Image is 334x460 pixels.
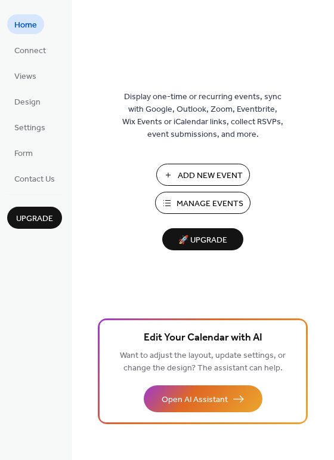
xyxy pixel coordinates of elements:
[144,330,262,346] span: Edit Your Calendar with AI
[177,198,243,210] span: Manage Events
[7,143,40,162] a: Form
[14,70,36,83] span: Views
[7,66,44,85] a: Views
[7,207,62,229] button: Upgrade
[7,14,44,34] a: Home
[162,394,228,406] span: Open AI Assistant
[14,45,46,57] span: Connect
[178,170,243,182] span: Add New Event
[144,385,262,412] button: Open AI Assistant
[14,96,41,109] span: Design
[7,91,48,111] a: Design
[169,232,236,249] span: 🚀 Upgrade
[14,173,55,186] span: Contact Us
[156,164,250,186] button: Add New Event
[7,40,53,60] a: Connect
[7,168,62,188] a: Contact Us
[120,348,286,376] span: Want to adjust the layout, update settings, or change the design? The assistant can help.
[14,148,33,160] span: Form
[14,19,37,32] span: Home
[7,117,52,137] a: Settings
[122,91,283,141] span: Display one-time or recurring events, sync with Google, Outlook, Zoom, Eventbrite, Wix Events or ...
[14,122,45,134] span: Settings
[162,228,243,250] button: 🚀 Upgrade
[155,192,250,214] button: Manage Events
[16,213,53,225] span: Upgrade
